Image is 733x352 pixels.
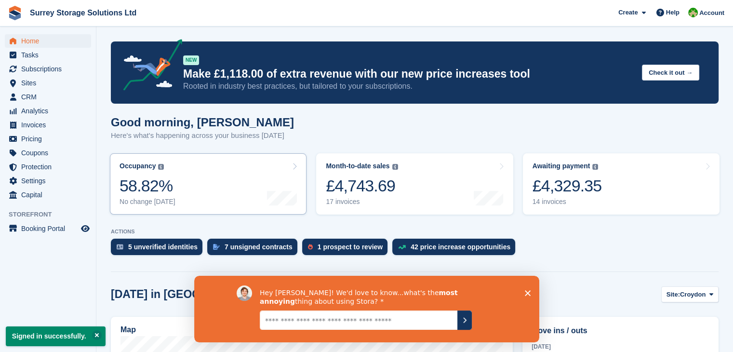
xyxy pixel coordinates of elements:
[316,153,513,215] a: Month-to-date sales £4,743.69 17 invoices
[5,34,91,48] a: menu
[21,132,79,146] span: Pricing
[326,198,398,206] div: 17 invoices
[5,48,91,62] a: menu
[5,222,91,235] a: menu
[21,188,79,202] span: Capital
[5,118,91,132] a: menu
[5,90,91,104] a: menu
[21,34,79,48] span: Home
[21,104,79,118] span: Analytics
[5,76,91,90] a: menu
[21,90,79,104] span: CRM
[183,81,634,92] p: Rooted in industry best practices, but tailored to your subscriptions.
[642,65,699,81] button: Check it out →
[532,325,709,337] h2: Move ins / outs
[21,76,79,90] span: Sites
[302,239,392,260] a: 1 prospect to review
[21,174,79,188] span: Settings
[5,132,91,146] a: menu
[225,243,293,251] div: 7 unsigned contracts
[5,104,91,118] a: menu
[533,176,602,196] div: £4,329.35
[213,244,220,250] img: contract_signature_icon-13c848040528278c33f63329250d36e43548de30e8caae1d1a13099fd9432cc5.svg
[326,162,389,170] div: Month-to-date sales
[392,239,520,260] a: 42 price increase opportunities
[183,67,634,81] p: Make £1,118.00 of extra revenue with our new price increases tool
[618,8,638,17] span: Create
[523,153,720,215] a: Awaiting payment £4,329.35 14 invoices
[6,326,106,346] p: Signed in successfully.
[5,160,91,174] a: menu
[666,290,680,299] span: Site:
[533,198,602,206] div: 14 invoices
[158,164,164,170] img: icon-info-grey-7440780725fd019a000dd9b08b2336e03edf1995a4989e88bcd33f0948082b44.svg
[115,39,183,94] img: price-adjustments-announcement-icon-8257ccfd72463d97f412b2fc003d46551f7dbcb40ab6d574587a9cd5c0d94...
[207,239,302,260] a: 7 unsigned contracts
[318,243,383,251] div: 1 prospect to review
[111,229,719,235] p: ACTIONS
[21,222,79,235] span: Booking Portal
[26,5,140,21] a: Surrey Storage Solutions Ltd
[326,176,398,196] div: £4,743.69
[111,130,294,141] p: Here's what's happening across your business [DATE]
[111,288,282,301] h2: [DATE] in [GEOGRAPHIC_DATA]
[128,243,198,251] div: 5 unverified identities
[666,8,680,17] span: Help
[308,244,313,250] img: prospect-51fa495bee0391a8d652442698ab0144808aea92771e9ea1ae160a38d050c398.svg
[533,162,590,170] div: Awaiting payment
[194,276,539,342] iframe: Survey by David from Stora
[183,55,199,65] div: NEW
[21,62,79,76] span: Subscriptions
[21,146,79,160] span: Coupons
[80,223,91,234] a: Preview store
[120,325,136,334] h2: Map
[411,243,510,251] div: 42 price increase opportunities
[592,164,598,170] img: icon-info-grey-7440780725fd019a000dd9b08b2336e03edf1995a4989e88bcd33f0948082b44.svg
[117,244,123,250] img: verify_identity-adf6edd0f0f0b5bbfe63781bf79b02c33cf7c696d77639b501bdc392416b5a36.svg
[111,116,294,129] h1: Good morning, [PERSON_NAME]
[661,286,719,302] button: Site: Croydon
[532,342,709,351] div: [DATE]
[5,62,91,76] a: menu
[21,48,79,62] span: Tasks
[5,188,91,202] a: menu
[120,198,175,206] div: No change [DATE]
[699,8,724,18] span: Account
[120,176,175,196] div: 58.82%
[21,160,79,174] span: Protection
[21,118,79,132] span: Invoices
[110,153,307,215] a: Occupancy 58.82% No change [DATE]
[9,210,96,219] span: Storefront
[398,245,406,249] img: price_increase_opportunities-93ffe204e8149a01c8c9dc8f82e8f89637d9d84a8eef4429ea346261dce0b2c0.svg
[688,8,698,17] img: James Harverson
[111,239,207,260] a: 5 unverified identities
[120,162,156,170] div: Occupancy
[8,6,22,20] img: stora-icon-8386f47178a22dfd0bd8f6a31ec36ba5ce8667c1dd55bd0f319d3a0aa187defe.svg
[680,290,706,299] span: Croydon
[5,146,91,160] a: menu
[392,164,398,170] img: icon-info-grey-7440780725fd019a000dd9b08b2336e03edf1995a4989e88bcd33f0948082b44.svg
[5,174,91,188] a: menu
